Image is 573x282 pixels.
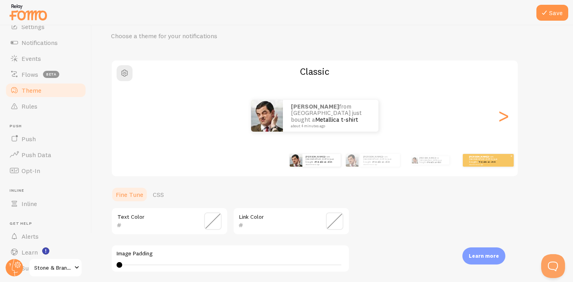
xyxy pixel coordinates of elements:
[10,124,87,129] span: Push
[21,102,37,110] span: Rules
[315,160,332,163] a: Metallica t-shirt
[21,167,40,175] span: Opt-In
[306,155,325,158] strong: [PERSON_NAME]
[34,263,72,272] span: Stone & Branch Home Co
[112,65,518,78] h2: Classic
[29,258,82,277] a: Stone & Branch Home Co
[21,200,37,208] span: Inline
[43,71,59,78] span: beta
[21,39,58,47] span: Notifications
[5,82,87,98] a: Theme
[479,160,496,163] a: Metallica t-shirt
[419,157,435,159] strong: [PERSON_NAME]
[21,248,38,256] span: Learn
[306,163,337,165] small: about 4 minutes ago
[5,244,87,260] a: Learn
[117,250,344,257] label: Image Padding
[5,163,87,179] a: Opt-In
[8,2,48,22] img: fomo-relay-logo-orange.svg
[5,147,87,163] a: Push Data
[373,160,390,163] a: Metallica t-shirt
[21,23,45,31] span: Settings
[419,156,446,165] p: from [GEOGRAPHIC_DATA] just bought a
[21,86,41,94] span: Theme
[469,252,499,260] p: Learn more
[5,35,87,51] a: Notifications
[290,154,302,167] img: Fomo
[291,103,370,128] p: from [GEOGRAPHIC_DATA] just bought a
[363,163,396,165] small: about 4 minutes ago
[411,157,418,163] img: Fomo
[346,154,359,167] img: Fomo
[42,247,49,255] svg: <p>Watch New Feature Tutorials!</p>
[21,232,39,240] span: Alerts
[148,187,169,202] a: CSS
[5,131,87,147] a: Push
[5,98,87,114] a: Rules
[363,155,397,165] p: from [GEOGRAPHIC_DATA] just bought a
[111,187,148,202] a: Fine Tune
[21,135,36,143] span: Push
[5,196,87,212] a: Inline
[21,54,41,62] span: Events
[251,100,283,132] img: Fomo
[499,87,508,144] div: Next slide
[462,247,505,264] div: Learn more
[5,228,87,244] a: Alerts
[5,51,87,66] a: Events
[427,161,441,163] a: Metallica t-shirt
[363,155,382,158] strong: [PERSON_NAME]
[5,66,87,82] a: Flows beta
[10,221,87,226] span: Get Help
[306,155,337,165] p: from [GEOGRAPHIC_DATA] just bought a
[10,188,87,193] span: Inline
[315,116,358,123] a: Metallica t-shirt
[541,254,565,278] iframe: Help Scout Beacon - Open
[21,151,51,159] span: Push Data
[21,70,38,78] span: Flows
[469,155,501,165] p: from [GEOGRAPHIC_DATA] just bought a
[469,163,500,165] small: about 4 minutes ago
[111,31,302,41] p: Choose a theme for your notifications
[469,155,488,158] strong: [PERSON_NAME]
[5,19,87,35] a: Settings
[291,103,339,110] strong: [PERSON_NAME]
[291,124,368,128] small: about 4 minutes ago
